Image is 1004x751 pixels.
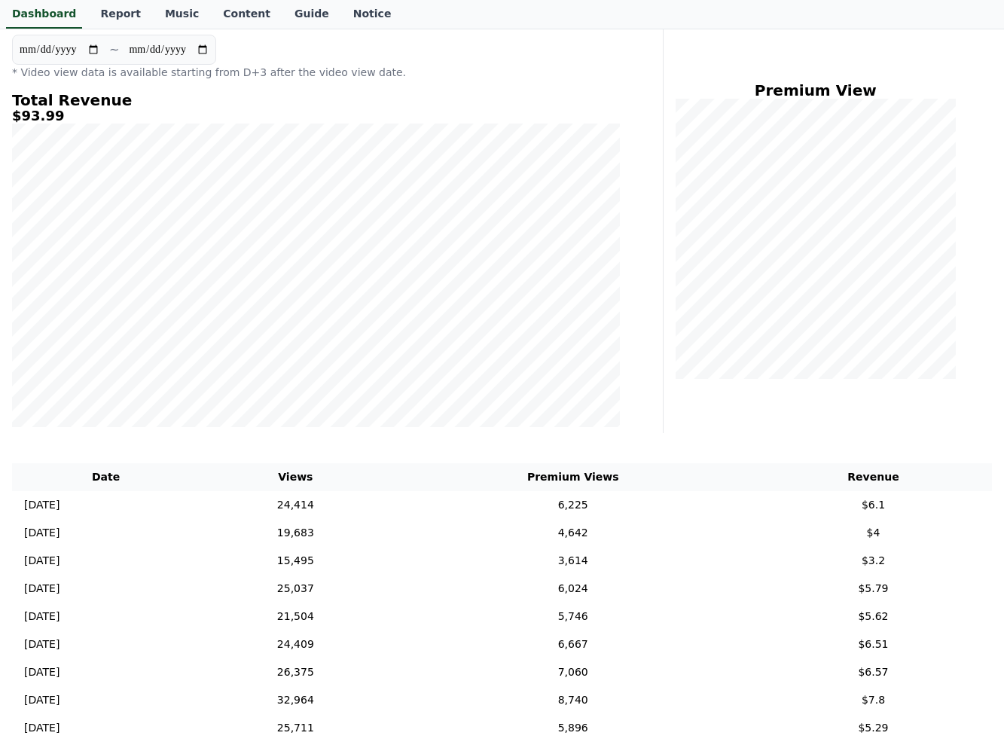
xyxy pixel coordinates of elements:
[392,630,755,658] td: 6,667
[109,41,119,59] p: ~
[676,82,956,99] h4: Premium View
[12,65,621,80] p: * Video view data is available starting from D+3 after the video view date.
[392,575,755,603] td: 6,024
[392,603,755,630] td: 5,746
[755,686,992,714] td: $7.8
[200,630,391,658] td: 24,409
[392,519,755,547] td: 4,642
[24,525,60,541] p: [DATE]
[755,547,992,575] td: $3.2
[200,575,391,603] td: 25,037
[392,686,755,714] td: 8,740
[24,637,60,652] p: [DATE]
[24,664,60,680] p: [DATE]
[24,581,60,597] p: [DATE]
[392,658,755,686] td: 7,060
[755,714,992,742] td: $5.29
[12,463,200,491] th: Date
[24,720,60,736] p: [DATE]
[200,714,391,742] td: 25,711
[755,519,992,547] td: $4
[755,575,992,603] td: $5.79
[755,630,992,658] td: $6.51
[24,609,60,624] p: [DATE]
[392,491,755,519] td: 6,225
[24,553,60,569] p: [DATE]
[24,497,60,513] p: [DATE]
[200,686,391,714] td: 32,964
[392,463,755,491] th: Premium Views
[755,603,992,630] td: $5.62
[12,108,621,124] h5: $93.99
[755,491,992,519] td: $6.1
[200,658,391,686] td: 26,375
[200,491,391,519] td: 24,414
[755,463,992,491] th: Revenue
[200,547,391,575] td: 15,495
[392,547,755,575] td: 3,614
[24,692,60,708] p: [DATE]
[200,519,391,547] td: 19,683
[392,714,755,742] td: 5,896
[12,92,621,108] h4: Total Revenue
[755,658,992,686] td: $6.57
[200,463,391,491] th: Views
[200,603,391,630] td: 21,504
